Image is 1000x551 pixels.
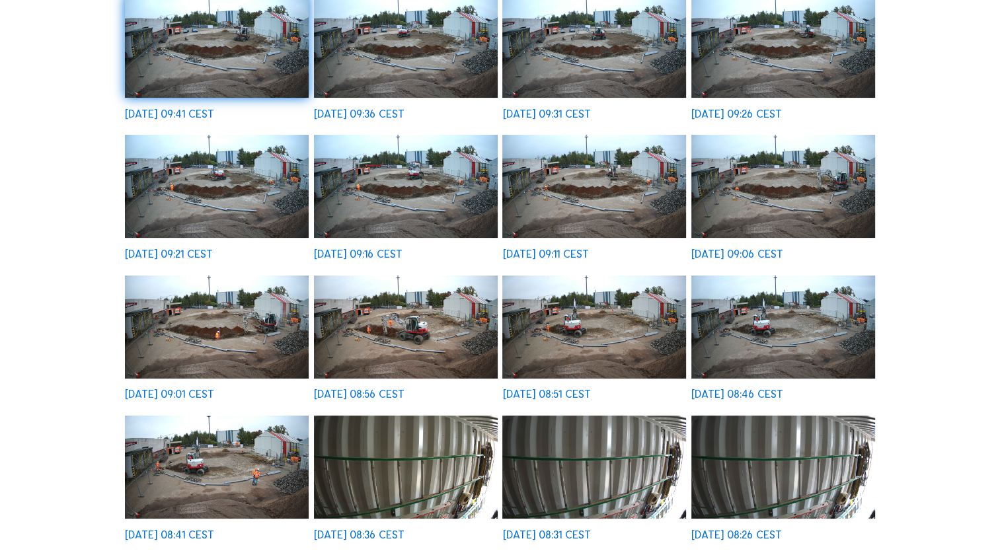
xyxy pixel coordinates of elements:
[502,389,590,400] div: [DATE] 08:51 CEST
[314,416,498,519] img: image_53643713
[314,135,498,238] img: image_53644907
[125,416,309,519] img: image_53643875
[691,530,782,540] div: [DATE] 08:26 CEST
[125,135,309,238] img: image_53645063
[314,389,404,400] div: [DATE] 08:56 CEST
[502,249,588,260] div: [DATE] 09:11 CEST
[691,416,875,519] img: image_53643423
[502,135,686,238] img: image_53644766
[691,389,783,400] div: [DATE] 08:46 CEST
[125,389,214,400] div: [DATE] 09:01 CEST
[125,530,214,540] div: [DATE] 08:41 CEST
[314,530,404,540] div: [DATE] 08:36 CEST
[691,135,875,238] img: image_53644614
[502,530,590,540] div: [DATE] 08:31 CEST
[502,275,686,379] img: image_53644160
[125,249,213,260] div: [DATE] 09:21 CEST
[314,249,403,260] div: [DATE] 09:16 CEST
[314,275,498,379] img: image_53644304
[125,109,214,120] div: [DATE] 09:41 CEST
[502,109,590,120] div: [DATE] 09:31 CEST
[691,249,783,260] div: [DATE] 09:06 CEST
[125,275,309,379] img: image_53644460
[502,416,686,519] img: image_53643575
[691,275,875,379] img: image_53644018
[314,109,404,120] div: [DATE] 09:36 CEST
[691,109,782,120] div: [DATE] 09:26 CEST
